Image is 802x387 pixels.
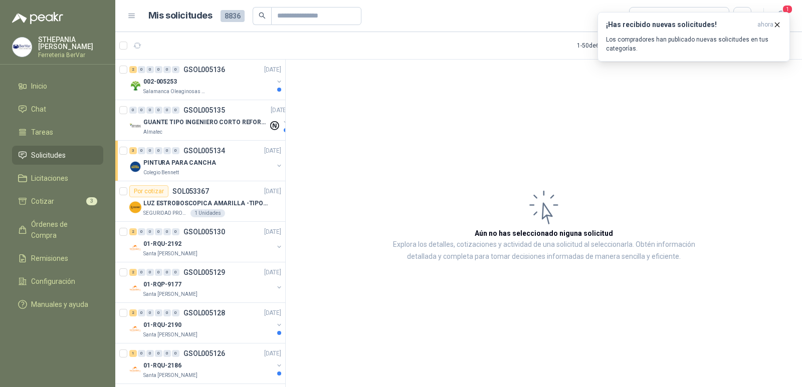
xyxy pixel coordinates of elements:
p: Explora los detalles, cotizaciones y actividad de una solicitud al seleccionarla. Obtén informaci... [386,239,702,263]
p: STHEPANIA [PERSON_NAME] [38,36,103,50]
div: 0 [155,350,162,357]
a: 2 0 0 0 0 0 GSOL005136[DATE] Company Logo002-005253Salamanca Oleaginosas SAS [129,64,283,96]
div: 0 [146,107,154,114]
div: 0 [155,147,162,154]
a: 2 0 0 0 0 0 GSOL005128[DATE] Company Logo01-RQU-2190Santa [PERSON_NAME] [129,307,283,339]
span: Cotizar [31,196,54,207]
div: 0 [138,269,145,276]
div: 0 [138,309,145,316]
a: Cotizar3 [12,192,103,211]
a: 0 0 0 0 0 0 GSOL005135[DATE] Company LogoGUANTE TIPO INGENIERO CORTO REFORZADOAlmatec [129,104,290,136]
p: Santa [PERSON_NAME] [143,331,197,339]
a: Inicio [12,77,103,96]
p: GSOL005126 [183,350,225,357]
div: 2 [129,228,137,235]
p: [DATE] [264,65,281,75]
span: 3 [86,197,97,205]
a: Manuales y ayuda [12,295,103,314]
p: [DATE] [264,187,281,196]
a: 1 0 0 0 0 0 GSOL005126[DATE] Company Logo01-RQU-2186Santa [PERSON_NAME] [129,347,283,379]
span: Configuración [31,276,75,287]
span: 8836 [221,10,245,22]
div: 0 [155,228,162,235]
div: 0 [146,350,154,357]
p: SEGURIDAD PROVISER LTDA [143,209,188,217]
p: Almatec [143,128,162,136]
p: 01-RQU-2190 [143,320,181,330]
div: 2 [129,66,137,73]
div: 0 [155,107,162,114]
h3: Aún no has seleccionado niguna solicitud [475,228,613,239]
span: search [259,12,266,19]
button: ¡Has recibido nuevas solicitudes!ahora Los compradores han publicado nuevas solicitudes en tus ca... [597,12,790,62]
span: Chat [31,104,46,115]
span: Tareas [31,127,53,138]
p: GSOL005129 [183,269,225,276]
p: Santa [PERSON_NAME] [143,250,197,258]
p: Santa [PERSON_NAME] [143,371,197,379]
img: Company Logo [13,38,32,57]
a: Chat [12,100,103,119]
a: 2 0 0 0 0 0 GSOL005130[DATE] Company Logo01-RQU-2192Santa [PERSON_NAME] [129,226,283,258]
p: GSOL005134 [183,147,225,154]
img: Company Logo [129,161,141,173]
p: GSOL005130 [183,228,225,235]
div: 0 [172,309,179,316]
p: Ferreteria BerVar [38,52,103,58]
div: 0 [163,107,171,114]
span: Manuales y ayuda [31,299,88,310]
div: 0 [146,147,154,154]
p: [DATE] [264,268,281,277]
div: 1 - 50 de 6165 [577,38,642,54]
div: 0 [163,66,171,73]
span: 1 [782,5,793,14]
span: Remisiones [31,253,68,264]
p: [DATE] [264,227,281,237]
img: Company Logo [129,120,141,132]
div: 0 [138,350,145,357]
div: 0 [146,269,154,276]
p: PINTURA PARA CANCHA [143,158,216,168]
p: [DATE] [264,146,281,156]
div: 0 [172,228,179,235]
div: 0 [163,309,171,316]
a: 3 0 0 0 0 0 GSOL005134[DATE] Company LogoPINTURA PARA CANCHAColegio Bennett [129,145,283,177]
a: Configuración [12,272,103,291]
div: 1 [129,350,137,357]
p: Santa [PERSON_NAME] [143,290,197,298]
div: 0 [172,66,179,73]
div: Por cotizar [129,185,168,197]
div: 0 [155,269,162,276]
p: LUZ ESTROBOSCOPICA AMARILLA -TIPO BALA [143,199,268,208]
p: GSOL005135 [183,107,225,114]
p: Los compradores han publicado nuevas solicitudes en tus categorías. [606,35,781,53]
p: 01-RQU-2186 [143,361,181,370]
span: Licitaciones [31,173,68,184]
img: Company Logo [129,80,141,92]
div: 0 [172,147,179,154]
p: [DATE] [264,308,281,318]
img: Company Logo [129,363,141,375]
button: 1 [772,7,790,25]
p: SOL053367 [172,188,209,195]
div: 0 [163,350,171,357]
img: Company Logo [129,282,141,294]
div: 0 [129,107,137,114]
p: 01-RQU-2192 [143,239,181,249]
img: Logo peakr [12,12,63,24]
div: 0 [138,228,145,235]
p: [DATE] [271,106,288,115]
p: 01-RQP-9177 [143,280,181,289]
p: GSOL005136 [183,66,225,73]
div: 0 [155,309,162,316]
div: Todas [636,11,657,22]
div: 0 [138,147,145,154]
h1: Mis solicitudes [148,9,213,23]
span: ahora [757,21,773,29]
a: Licitaciones [12,169,103,188]
div: 0 [163,228,171,235]
p: Colegio Bennett [143,169,179,177]
div: 0 [138,107,145,114]
div: 0 [146,309,154,316]
div: 0 [163,147,171,154]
